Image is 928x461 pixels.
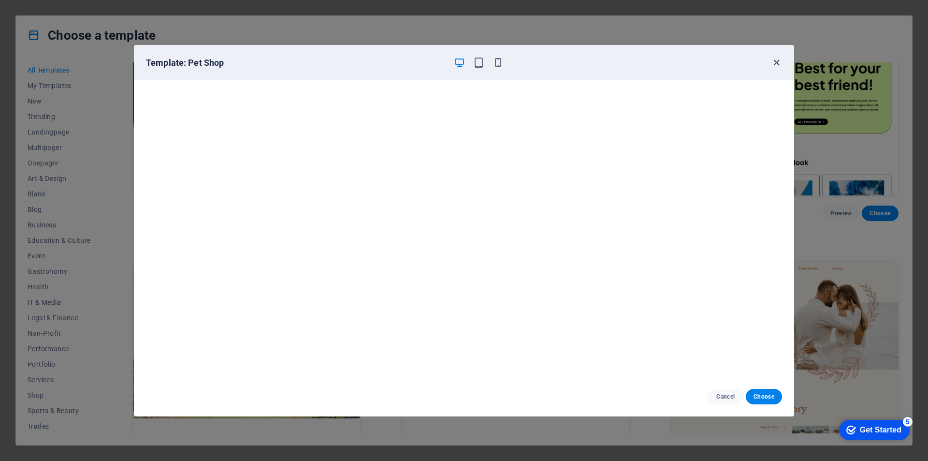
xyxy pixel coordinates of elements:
[715,393,736,401] span: Cancel
[146,57,446,69] h6: Template: Pet Shop
[708,389,744,404] button: Cancel
[29,11,70,19] div: Get Started
[746,389,782,404] button: Choose
[754,393,774,401] span: Choose
[8,5,78,25] div: Get Started 5 items remaining, 0% complete
[72,2,81,12] div: 5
